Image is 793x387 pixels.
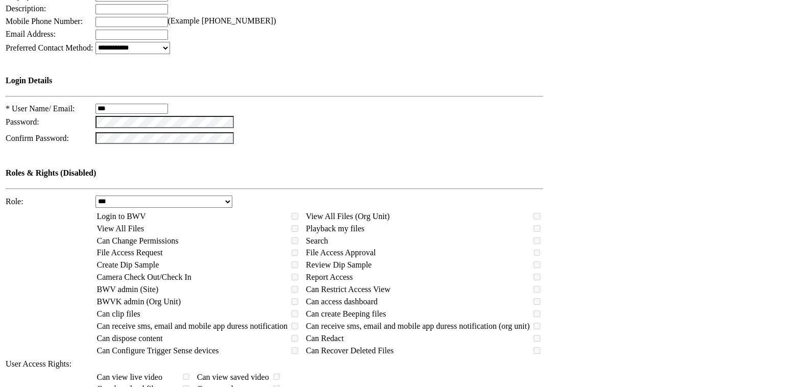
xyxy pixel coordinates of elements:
[97,260,159,269] span: Create Dip Sample
[6,117,39,126] span: Password:
[6,17,83,26] span: Mobile Phone Number:
[97,224,144,233] span: View All Files
[97,212,146,221] span: Login to BWV
[306,260,372,269] span: Review Dip Sample
[97,334,163,343] span: Can dispose content
[306,334,344,343] span: Can Redact
[306,236,328,245] span: Search
[306,285,390,294] span: Can Restrict Access View
[97,346,219,355] span: Can Configure Trigger Sense devices
[306,248,376,257] span: File Access Approval
[97,273,191,281] span: Camera Check Out/Check In
[6,30,56,38] span: Email Address:
[97,236,179,245] span: Can Change Permissions
[6,134,69,142] span: Confirm Password:
[306,224,365,233] span: Playback my files
[97,309,140,318] span: Can clip files
[197,373,269,381] span: Can view saved video
[6,359,71,368] span: User Access Rights:
[6,4,46,13] span: Description:
[97,322,288,330] span: Can receive sms, email and mobile app duress notification
[97,285,159,294] span: BWV admin (Site)
[5,195,94,208] td: Role:
[306,309,386,318] span: Can create Beeping files
[306,346,394,355] span: Can Recover Deleted Files
[306,273,353,281] span: Report Access
[6,168,543,178] h4: Roles & Rights (Disabled)
[97,373,162,381] span: Can view live video
[306,297,377,306] span: Can access dashboard
[6,43,93,52] span: Preferred Contact Method:
[6,104,75,113] span: * User Name/ Email:
[168,16,276,25] span: (Example [PHONE_NUMBER])
[306,322,530,330] span: Can receive sms, email and mobile app duress notification (org unit)
[97,297,181,306] span: BWVK admin (Org Unit)
[6,76,543,85] h4: Login Details
[97,248,163,257] span: File Access Request
[306,212,390,221] span: View All Files (Org Unit)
